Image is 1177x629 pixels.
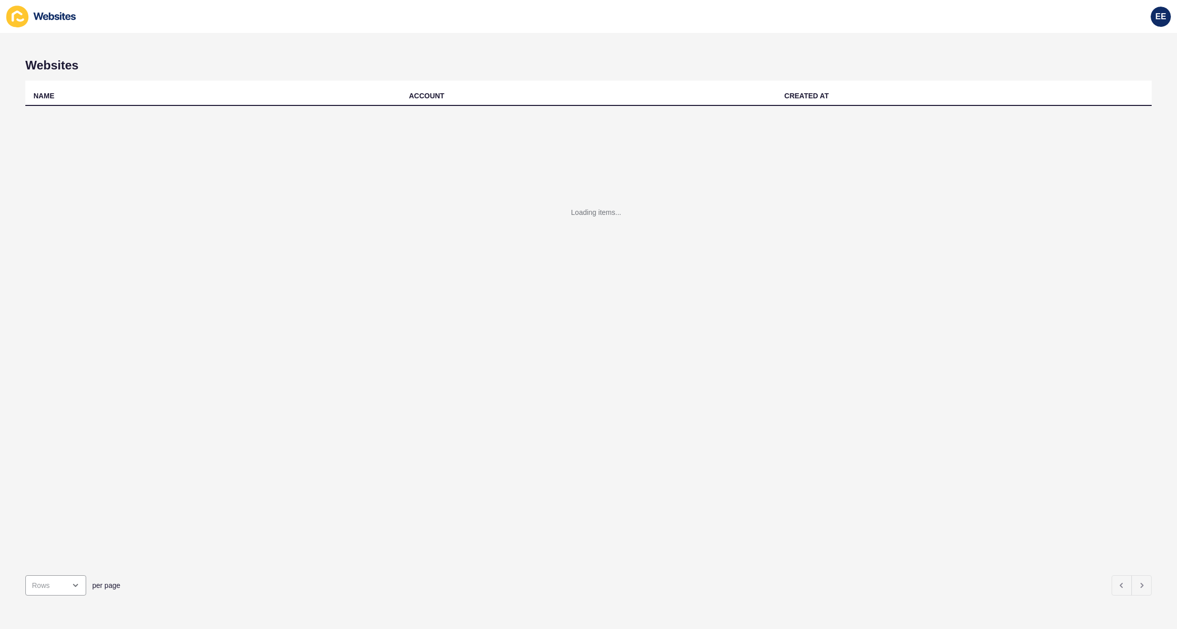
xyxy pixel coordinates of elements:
[92,580,120,590] span: per page
[1155,12,1166,22] span: EE
[571,207,621,217] div: Loading items...
[25,58,1152,72] h1: Websites
[25,575,86,596] div: open menu
[33,91,54,101] div: NAME
[784,91,829,101] div: CREATED AT
[409,91,445,101] div: ACCOUNT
